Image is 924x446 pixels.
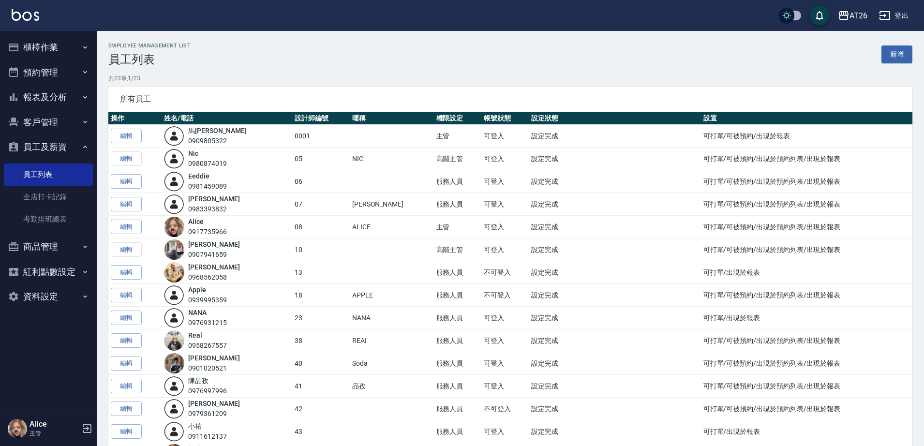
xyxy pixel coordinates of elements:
[529,193,701,216] td: 設定完成
[4,110,93,135] button: 客戶管理
[108,43,191,49] h2: Employee Management List
[111,311,142,326] a: 編輯
[8,419,27,438] img: Person
[350,329,434,352] td: REAI
[188,218,204,225] a: Alice
[111,265,142,280] a: 編輯
[350,216,434,238] td: ALICE
[529,148,701,170] td: 設定完成
[164,353,184,373] img: avatar.jpeg
[701,193,912,216] td: 可打單/可被預約/出現於預約列表/出現於報表
[350,148,434,170] td: NIC
[481,112,529,125] th: 帳號狀態
[701,148,912,170] td: 可打單/可被預約/出現於預約列表/出現於報表
[188,127,246,134] a: 馬[PERSON_NAME]
[810,6,829,25] button: save
[292,112,350,125] th: 設計師編號
[529,216,701,238] td: 設定完成
[188,386,227,396] div: 0976997996
[529,170,701,193] td: 設定完成
[434,261,481,284] td: 服務人員
[188,318,227,328] div: 0976931215
[292,261,350,284] td: 13
[188,250,239,260] div: 0907941659
[481,420,529,443] td: 可登入
[164,399,184,419] img: user-login-man-human-body-mobile-person-512.png
[434,352,481,375] td: 服務人員
[481,216,529,238] td: 可登入
[481,261,529,284] td: 不可登入
[350,307,434,329] td: NANA
[164,149,184,169] img: user-login-man-human-body-mobile-person-512.png
[164,239,184,260] img: avatar.jpeg
[164,285,184,305] img: user-login-man-human-body-mobile-person-512.png
[162,112,292,125] th: 姓名/電話
[4,134,93,160] button: 員工及薪資
[188,272,239,282] div: 0968562058
[701,420,912,443] td: 可打單/出現於報表
[30,429,79,438] p: 主管
[292,216,350,238] td: 08
[529,352,701,375] td: 設定完成
[481,329,529,352] td: 可登入
[188,159,227,169] div: 0980874019
[701,125,912,148] td: 可打單/可被預約/出現於報表
[350,112,434,125] th: 暱稱
[881,45,912,63] a: 新增
[188,309,207,316] a: NANA
[481,307,529,329] td: 可登入
[4,60,93,85] button: 預約管理
[529,284,701,307] td: 設定完成
[701,216,912,238] td: 可打單/可被預約/出現於預約列表/出現於報表
[481,375,529,398] td: 可登入
[164,376,184,396] img: user-login-man-human-body-mobile-person-512.png
[4,35,93,60] button: 櫃檯作業
[4,208,93,230] a: 考勤排班總表
[529,398,701,420] td: 設定完成
[4,234,93,259] button: 商品管理
[4,85,93,110] button: 報表及分析
[111,356,142,371] a: 編輯
[529,420,701,443] td: 設定完成
[481,170,529,193] td: 可登入
[701,307,912,329] td: 可打單/出現於報表
[292,284,350,307] td: 18
[164,330,184,351] img: avatar.jpeg
[292,420,350,443] td: 43
[188,377,209,385] a: 陳品孜
[111,174,142,189] a: 編輯
[108,53,191,66] h3: 員工列表
[434,148,481,170] td: 高階主管
[292,329,350,352] td: 38
[188,431,227,442] div: 0911612137
[4,259,93,284] button: 紅利點數設定
[4,164,93,186] a: 員工列表
[849,10,867,22] div: AT26
[292,193,350,216] td: 07
[701,112,912,125] th: 設置
[111,379,142,394] a: 編輯
[164,308,184,328] img: user-login-man-human-body-mobile-person-512.png
[164,194,184,214] img: user-login-man-human-body-mobile-person-512.png
[164,262,184,282] img: avatar.jpeg
[108,112,162,125] th: 操作
[188,409,239,419] div: 0979361209
[529,112,701,125] th: 設定狀態
[434,329,481,352] td: 服務人員
[188,227,227,237] div: 0917735966
[188,354,239,362] a: [PERSON_NAME]
[188,136,246,146] div: 0909805322
[292,148,350,170] td: 05
[350,375,434,398] td: 品孜
[292,238,350,261] td: 10
[529,261,701,284] td: 設定完成
[434,193,481,216] td: 服務人員
[188,341,227,351] div: 0958267557
[111,197,142,212] a: 編輯
[164,171,184,192] img: user-login-man-human-body-mobile-person-512.png
[188,331,202,339] a: Real
[120,94,901,104] span: 所有員工
[164,217,184,237] img: avatar.jpeg
[834,6,871,26] button: AT26
[701,261,912,284] td: 可打單/出現於報表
